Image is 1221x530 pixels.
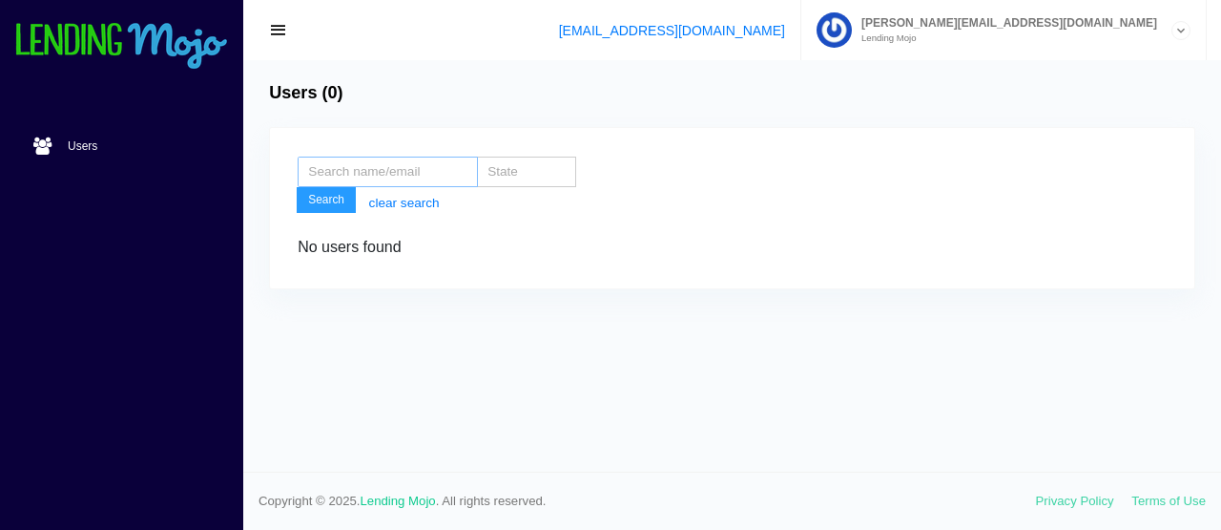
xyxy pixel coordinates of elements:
small: Lending Mojo [852,33,1157,43]
span: Copyright © 2025. . All rights reserved. [259,492,1036,511]
a: Privacy Policy [1036,494,1114,508]
a: Terms of Use [1131,494,1206,508]
img: logo-small.png [14,23,229,71]
input: State [477,157,576,187]
span: Users [68,140,97,152]
img: Profile image [817,12,852,48]
button: Search [297,187,356,214]
span: [PERSON_NAME][EMAIL_ADDRESS][DOMAIN_NAME] [852,17,1157,29]
h4: Users (0) [269,83,342,104]
div: No users found [298,236,1167,259]
a: [EMAIL_ADDRESS][DOMAIN_NAME] [559,23,785,38]
a: Lending Mojo [361,494,436,508]
a: clear search [369,194,440,214]
input: Search name/email [298,157,478,187]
